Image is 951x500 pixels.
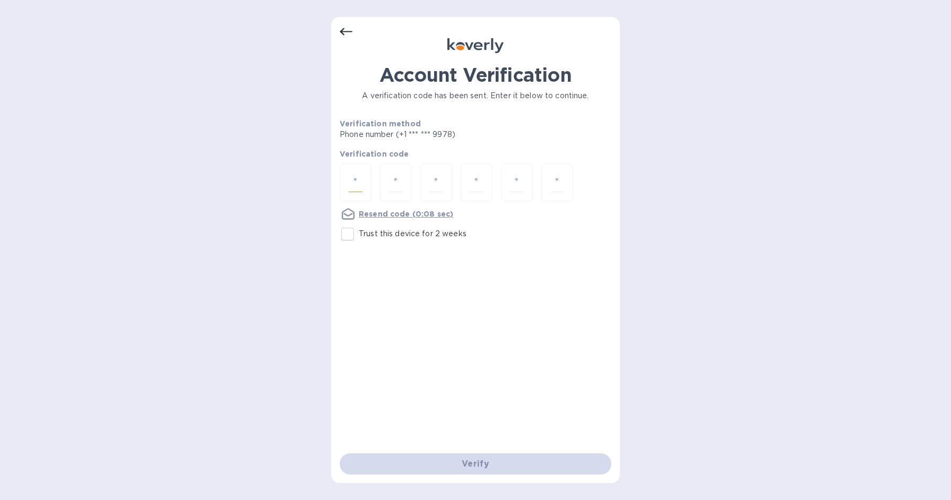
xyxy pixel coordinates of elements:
p: Verification code [340,149,611,159]
b: Verification method [340,119,421,128]
p: Trust this device for 2 weeks [359,228,466,239]
p: A verification code has been sent. Enter it below to continue. [340,90,611,101]
h1: Account Verification [340,64,611,86]
u: Resend code (0:08 sec) [359,210,453,218]
p: Phone number (+1 *** *** 9978) [340,129,537,140]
